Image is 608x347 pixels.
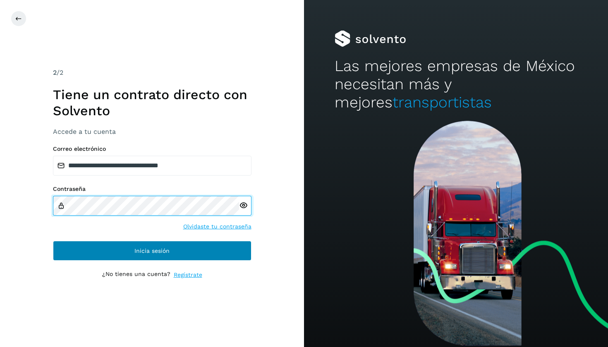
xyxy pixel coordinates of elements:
a: Regístrate [174,271,202,279]
label: Contraseña [53,185,251,193]
a: Olvidaste tu contraseña [183,222,251,231]
span: transportistas [393,93,492,111]
button: Inicia sesión [53,241,251,261]
div: /2 [53,68,251,78]
span: Inicia sesión [134,248,170,254]
h2: Las mejores empresas de México necesitan más y mejores [335,57,578,112]
h1: Tiene un contrato directo con Solvento [53,87,251,119]
p: ¿No tienes una cuenta? [102,271,170,279]
h3: Accede a tu cuenta [53,128,251,135]
span: 2 [53,69,57,76]
label: Correo electrónico [53,145,251,152]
